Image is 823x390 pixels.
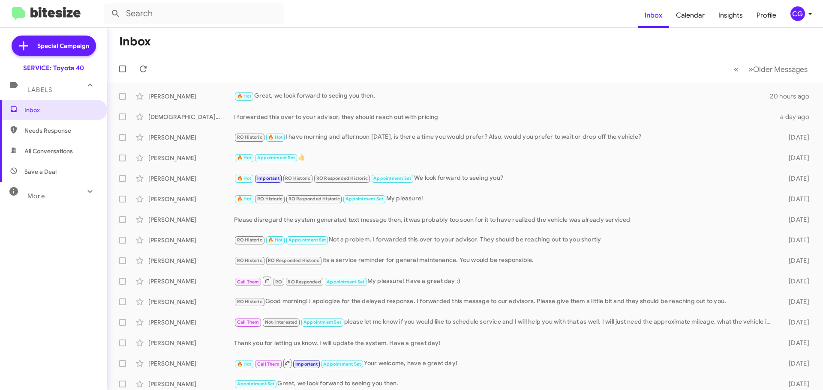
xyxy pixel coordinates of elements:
[148,236,234,244] div: [PERSON_NAME]
[234,297,775,307] div: Good morning! I apologize for the delayed response. I forwarded this message to our advisors. Ple...
[237,258,262,263] span: RO Historic
[119,35,151,48] h1: Inbox
[750,3,783,28] a: Profile
[148,298,234,306] div: [PERSON_NAME]
[24,147,73,155] span: All Conversations
[316,176,368,181] span: RO Responded Historic
[257,155,295,161] span: Appointment Set
[12,36,96,56] a: Special Campaign
[237,279,259,285] span: Call Them
[24,126,97,135] span: Needs Response
[775,318,816,327] div: [DATE]
[23,64,84,72] div: SERVICE: Toyota 40
[775,113,816,121] div: a day ago
[775,236,816,244] div: [DATE]
[237,319,259,325] span: Call Them
[148,380,234,388] div: [PERSON_NAME]
[775,359,816,368] div: [DATE]
[237,155,252,161] span: 🔥 Hot
[734,64,739,74] span: «
[234,113,775,121] div: I forwarded this over to your advisor, they should reach out with pricing
[234,215,775,224] div: Please disregard the system generated text message then, it was probably too soon for it to have ...
[268,237,282,243] span: 🔥 Hot
[24,167,57,176] span: Save a Deal
[268,258,319,263] span: RO Responded Historic
[234,276,775,286] div: My pleasure! Have a great day :)
[288,279,321,285] span: RO Responded
[748,64,753,74] span: »
[27,192,45,200] span: More
[237,196,252,202] span: 🔥 Hot
[303,319,341,325] span: Appointment Set
[775,215,816,224] div: [DATE]
[775,174,816,183] div: [DATE]
[257,196,282,202] span: RO Historic
[234,256,775,265] div: Its a service reminder for general maintenance. You would be responsible.
[148,256,234,265] div: [PERSON_NAME]
[37,42,89,50] span: Special Campaign
[770,92,816,101] div: 20 hours ago
[373,176,411,181] span: Appointment Set
[743,60,813,78] button: Next
[775,133,816,142] div: [DATE]
[148,359,234,368] div: [PERSON_NAME]
[288,237,326,243] span: Appointment Set
[775,256,816,265] div: [DATE]
[237,93,252,99] span: 🔥 Hot
[775,195,816,203] div: [DATE]
[234,317,775,327] div: please let me know if you would like to schedule service and I will help you with that as well. I...
[669,3,712,28] a: Calendar
[148,277,234,286] div: [PERSON_NAME]
[237,134,262,140] span: RO Historic
[288,196,340,202] span: RO Responded Historic
[775,298,816,306] div: [DATE]
[638,3,669,28] a: Inbox
[234,91,770,101] div: Great, we look forward to seeing you then.
[148,174,234,183] div: [PERSON_NAME]
[237,299,262,304] span: RO Historic
[275,279,282,285] span: RO
[234,235,775,245] div: Not a problem, I forwarded this over to your advisor. They should be reaching out to you shortly
[257,361,279,367] span: Call Them
[323,361,361,367] span: Appointment Set
[104,3,284,24] input: Search
[285,176,310,181] span: RO Historic
[327,279,364,285] span: Appointment Set
[234,173,775,183] div: We look forward to seeing you?
[295,361,318,367] span: Important
[265,319,298,325] span: Not-Interested
[148,215,234,224] div: [PERSON_NAME]
[234,153,775,163] div: 👍
[148,92,234,101] div: [PERSON_NAME]
[237,237,262,243] span: RO Historic
[775,154,816,162] div: [DATE]
[237,361,252,367] span: 🔥 Hot
[257,176,279,181] span: Important
[234,379,775,389] div: Great, we look forward to seeing you then.
[148,113,234,121] div: [DEMOGRAPHIC_DATA][PERSON_NAME]
[234,132,775,142] div: I have morning and afternoon [DATE], is there a time you would prefer? Also, would you prefer to ...
[712,3,750,28] a: Insights
[790,6,805,21] div: CG
[775,277,816,286] div: [DATE]
[237,176,252,181] span: 🔥 Hot
[753,65,808,74] span: Older Messages
[729,60,744,78] button: Previous
[268,134,282,140] span: 🔥 Hot
[234,194,775,204] div: My pleasure!
[148,133,234,142] div: [PERSON_NAME]
[148,339,234,347] div: [PERSON_NAME]
[775,380,816,388] div: [DATE]
[27,86,52,94] span: Labels
[148,154,234,162] div: [PERSON_NAME]
[148,195,234,203] div: [PERSON_NAME]
[148,318,234,327] div: [PERSON_NAME]
[345,196,383,202] span: Appointment Set
[729,60,813,78] nav: Page navigation example
[783,6,814,21] button: CG
[234,339,775,347] div: Thank you for letting us know, I will update the system. Have a great day!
